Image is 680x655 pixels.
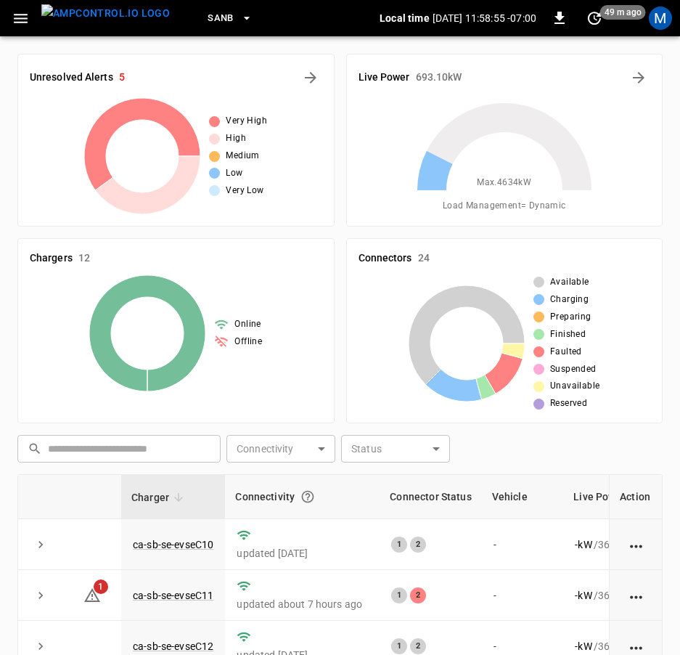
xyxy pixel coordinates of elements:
[30,251,73,267] h6: Chargers
[575,537,591,552] p: - kW
[226,184,263,198] span: Very Low
[295,484,321,510] button: Connection between the charger and our software.
[226,149,259,163] span: Medium
[477,176,531,190] span: Max. 4634 kW
[410,587,426,603] div: 2
[627,66,650,89] button: Energy Overview
[359,70,410,86] h6: Live Power
[575,588,659,603] div: / 360 kW
[391,587,407,603] div: 1
[563,475,671,519] th: Live Power
[410,537,426,553] div: 2
[433,11,536,25] p: [DATE] 11:58:55 -07:00
[380,475,481,519] th: Connector Status
[131,489,188,506] span: Charger
[550,310,591,325] span: Preparing
[575,639,659,654] div: / 360 kW
[482,475,564,519] th: Vehicle
[202,4,258,33] button: SanB
[575,537,659,552] div: / 360 kW
[575,639,591,654] p: - kW
[133,590,213,601] a: ca-sb-se-evseC11
[94,579,108,594] span: 1
[237,546,368,561] p: updated [DATE]
[30,534,52,556] button: expand row
[550,293,589,307] span: Charging
[119,70,125,86] h6: 5
[550,275,589,290] span: Available
[649,7,672,30] div: profile-icon
[482,570,564,621] td: -
[133,539,213,550] a: ca-sb-se-evseC10
[234,335,262,349] span: Offline
[410,638,426,654] div: 2
[416,70,462,86] h6: 693.10 kW
[226,114,267,129] span: Very High
[380,11,430,25] p: Local time
[41,4,170,23] img: ampcontrol.io logo
[78,251,90,267] h6: 12
[482,519,564,570] td: -
[30,70,113,86] h6: Unresolved Alerts
[83,588,101,600] a: 1
[583,7,606,30] button: set refresh interval
[550,396,587,411] span: Reserved
[550,327,586,342] span: Finished
[600,5,646,20] span: 49 m ago
[208,10,234,27] span: SanB
[609,475,662,519] th: Action
[391,537,407,553] div: 1
[627,588,645,603] div: action cell options
[299,66,322,89] button: All Alerts
[550,379,599,394] span: Unavailable
[30,585,52,606] button: expand row
[237,597,368,611] p: updated about 7 hours ago
[627,639,645,654] div: action cell options
[443,199,566,213] span: Load Management = Dynamic
[235,484,369,510] div: Connectivity
[627,537,645,552] div: action cell options
[226,131,246,146] span: High
[550,345,582,359] span: Faulted
[226,166,242,181] span: Low
[359,251,412,267] h6: Connectors
[550,362,597,377] span: Suspended
[575,588,591,603] p: - kW
[234,317,261,332] span: Online
[391,638,407,654] div: 1
[133,640,213,652] a: ca-sb-se-evseC12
